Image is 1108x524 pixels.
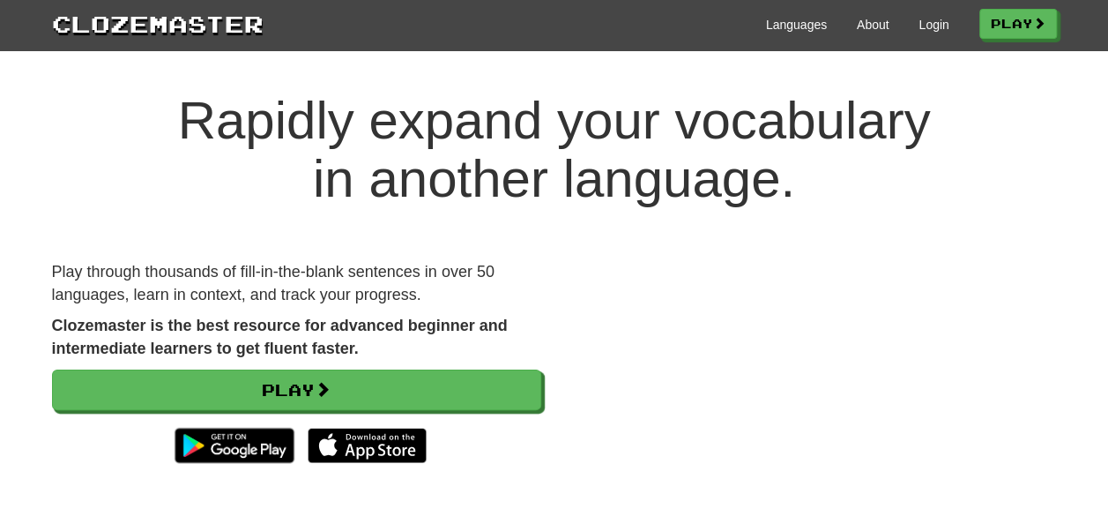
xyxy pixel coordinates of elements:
a: Languages [766,16,827,34]
strong: Clozemaster is the best resource for advanced beginner and intermediate learners to get fluent fa... [52,317,508,357]
img: Download_on_the_App_Store_Badge_US-UK_135x40-25178aeef6eb6b83b96f5f2d004eda3bffbb37122de64afbaef7... [308,428,427,463]
p: Play through thousands of fill-in-the-blank sentences in over 50 languages, learn in context, and... [52,261,541,306]
a: Play [52,370,541,410]
img: Get it on Google Play [166,419,302,472]
a: Play [979,9,1057,39]
a: Login [918,16,948,34]
a: Clozemaster [52,7,264,40]
a: About [857,16,889,34]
